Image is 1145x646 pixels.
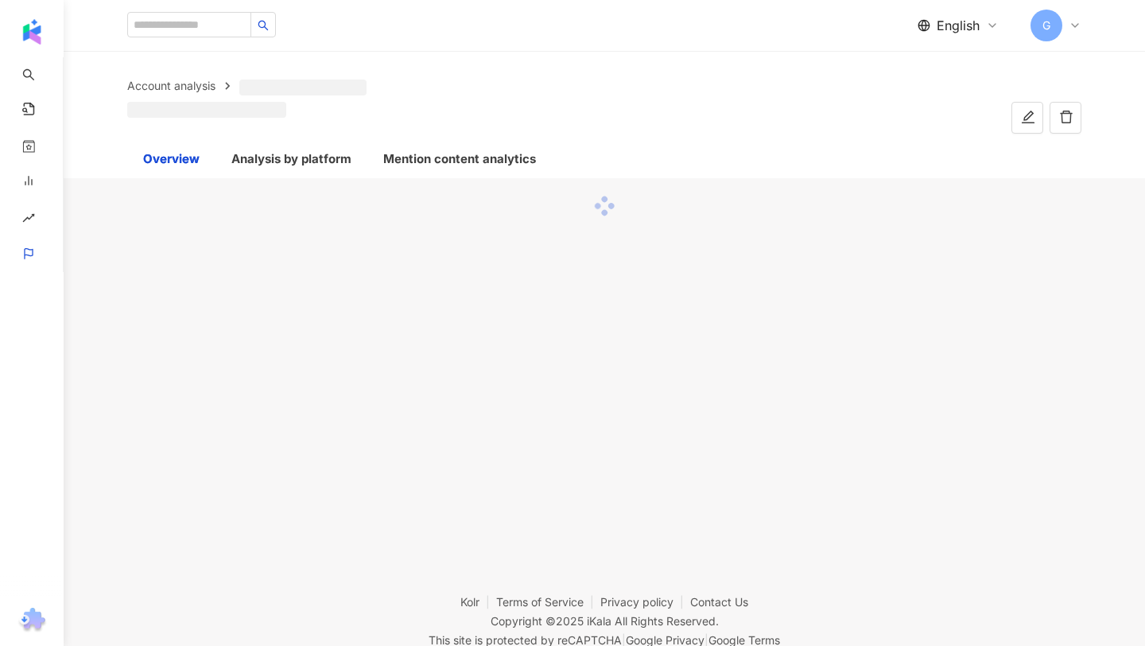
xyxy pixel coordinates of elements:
span: rise [22,202,35,238]
div: Analysis by platform [231,150,351,169]
a: search [22,57,80,95]
img: chrome extension [17,608,48,633]
span: English [937,17,980,34]
a: Account analysis [124,77,219,95]
a: Kolr [460,595,496,609]
img: logo icon [19,19,45,45]
span: edit [1021,110,1035,124]
span: G [1042,17,1050,34]
a: iKala [587,614,611,628]
a: Privacy policy [600,595,690,609]
div: Copyright © 2025 All Rights Reserved. [491,614,719,628]
div: Mention content analytics [383,150,536,169]
div: Overview [143,150,200,169]
span: delete [1059,110,1073,124]
a: Terms of Service [496,595,600,609]
a: Contact Us [690,595,748,609]
span: search [258,20,269,31]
